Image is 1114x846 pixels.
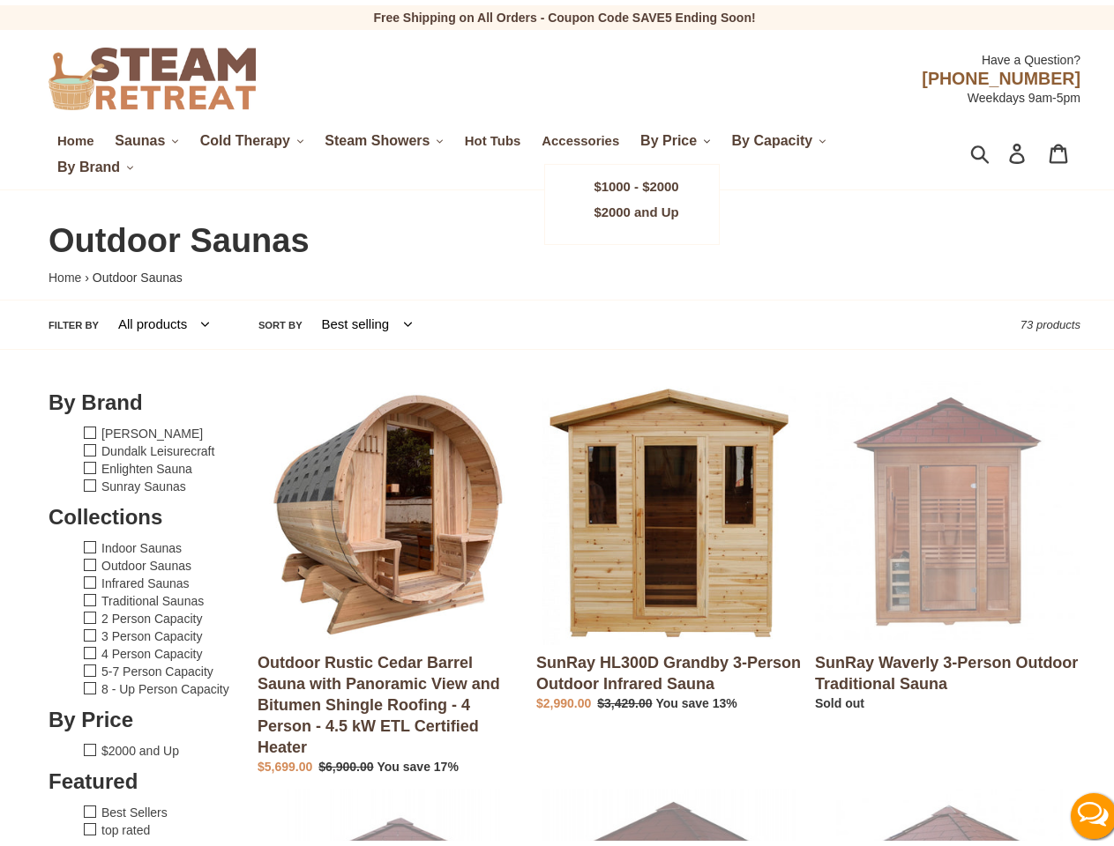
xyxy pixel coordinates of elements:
[49,124,102,147] a: Home
[101,659,213,673] a: 5-7 Person Capacity
[49,499,244,525] h3: Collections
[57,154,120,170] span: By Brand
[594,199,678,215] span: $2000 and Up
[191,122,313,149] button: Cold Therapy
[594,174,678,189] span: $1000 - $2000
[258,311,303,329] label: Sort by
[723,122,835,149] button: By Capacity
[101,738,179,753] a: $2000 and Up
[101,571,190,585] a: Infrared Saunas
[456,124,530,147] a: Hot Tubs
[101,624,202,638] a: 3 Person Capacity
[632,122,720,149] button: By Price
[101,818,150,832] a: top rated
[393,37,1080,63] div: Have a Question?
[325,128,430,144] span: Steam Showers
[57,128,93,144] span: Home
[101,553,191,568] a: Outdoor Saunas
[115,128,165,144] span: Saunas
[732,128,813,144] span: By Capacity
[580,169,692,195] a: $1000 - $2000
[101,456,192,471] a: Enlighten Sauna
[93,265,183,279] span: Outdoor Saunas
[106,122,187,149] button: Saunas
[49,149,143,175] button: By Brand
[85,265,89,279] span: ›
[49,763,244,790] h3: Featured
[101,642,202,656] a: 4 Person Capacity
[1021,313,1080,326] span: 73 products
[101,800,168,814] a: Best Sellers
[101,536,182,550] a: Indoor Saunas
[533,124,628,147] a: Accessories
[101,606,202,620] a: 2 Person Capacity
[49,384,244,411] h3: By Brand
[101,474,186,488] a: Sunray Saunas
[640,128,697,144] span: By Price
[49,42,256,105] img: Steam Retreat
[542,128,619,144] span: Accessories
[922,63,1080,83] span: [PHONE_NUMBER]
[580,195,692,220] a: $2000 and Up
[49,217,310,254] span: Outdoor Saunas
[49,265,81,279] a: Home
[101,677,229,691] a: 8 - Up Person Capacity
[465,128,521,144] span: Hot Tubs
[49,263,1080,281] nav: breadcrumbs
[316,122,452,149] button: Steam Showers
[200,128,290,144] span: Cold Therapy
[49,701,244,728] h3: By Price
[101,439,214,453] a: Dundalk Leisurecraft
[49,311,99,329] label: Filter by
[101,589,204,603] a: Traditional Saunas
[968,85,1080,100] span: Weekdays 9am-5pm
[101,421,203,435] a: [PERSON_NAME]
